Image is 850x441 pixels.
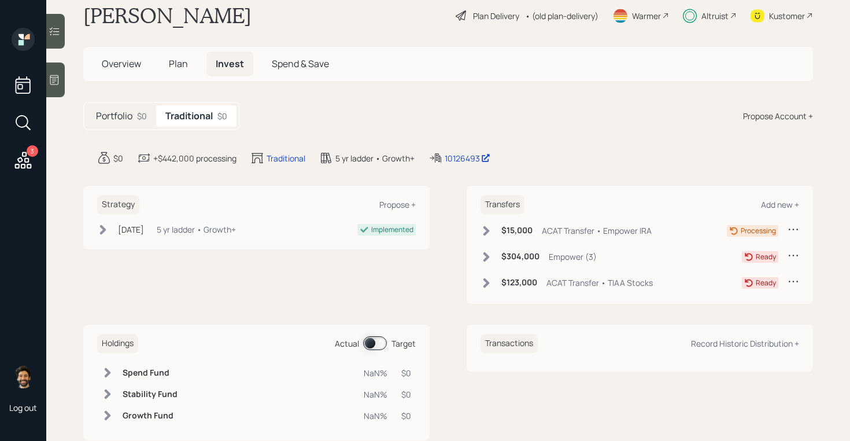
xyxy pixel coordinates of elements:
div: 5 yr ladder • Growth+ [157,223,236,236]
div: 5 yr ladder • Growth+ [335,152,415,164]
div: Target [391,337,416,350]
h6: Transactions [481,334,538,353]
div: Empower (3) [549,251,597,263]
h6: Strategy [97,195,139,214]
div: Ready [756,252,776,262]
h1: [PERSON_NAME] [83,3,252,28]
div: NaN% [364,367,387,379]
div: Plan Delivery [473,10,519,22]
span: Spend & Save [272,57,329,70]
div: Propose Account + [743,110,813,122]
div: Record Historic Distribution + [691,338,799,349]
img: eric-schwartz-headshot.png [12,365,35,388]
h6: Spend Fund [123,368,178,378]
div: Traditional [267,152,305,164]
h6: $123,000 [501,278,537,288]
h6: Holdings [97,334,138,353]
div: $0 [113,152,123,164]
div: 10126493 [445,152,490,164]
div: Implemented [371,225,413,235]
div: Ready [756,278,776,288]
div: Add new + [761,199,799,210]
div: Warmer [632,10,661,22]
div: NaN% [364,388,387,400]
h6: Transfers [481,195,524,214]
span: Invest [216,57,244,70]
div: +$442,000 processing [153,152,236,164]
div: NaN% [364,410,387,422]
h6: $15,000 [501,226,533,236]
h5: Portfolio [96,111,132,122]
div: Processing [741,226,776,236]
div: Actual [335,337,359,350]
div: $0 [401,367,411,379]
div: [DATE] [118,223,144,236]
div: Log out [9,402,37,413]
span: Overview [102,57,141,70]
div: $0 [217,110,227,122]
div: $0 [401,388,411,400]
h5: Traditional [165,111,213,122]
div: Altruist [701,10,729,22]
div: Kustomer [769,10,805,22]
div: Propose + [379,199,416,210]
span: Plan [169,57,188,70]
div: 3 [27,145,38,157]
div: • (old plan-delivery) [525,10,598,22]
h6: Growth Fund [123,411,178,421]
div: ACAT Transfer • TIAA Stocks [546,277,653,289]
div: $0 [401,410,411,422]
div: ACAT Transfer • Empower IRA [542,225,652,237]
h6: Stability Fund [123,389,178,399]
h6: $304,000 [501,252,539,262]
div: $0 [137,110,147,122]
